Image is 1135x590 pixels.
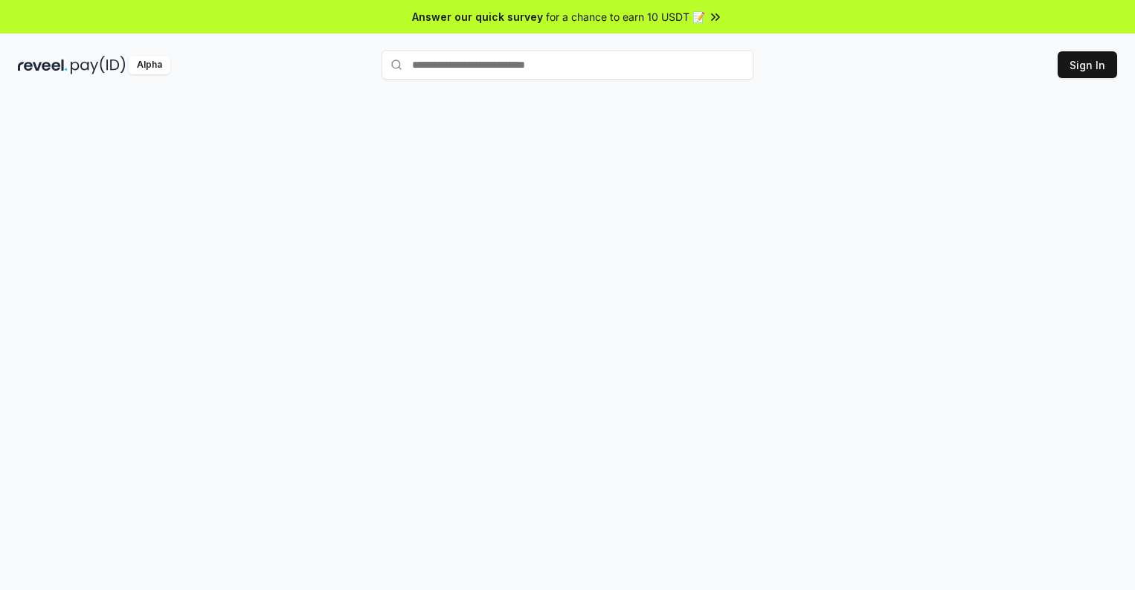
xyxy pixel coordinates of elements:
[412,9,543,25] span: Answer our quick survey
[1058,51,1117,78] button: Sign In
[129,56,170,74] div: Alpha
[546,9,705,25] span: for a chance to earn 10 USDT 📝
[18,56,68,74] img: reveel_dark
[71,56,126,74] img: pay_id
